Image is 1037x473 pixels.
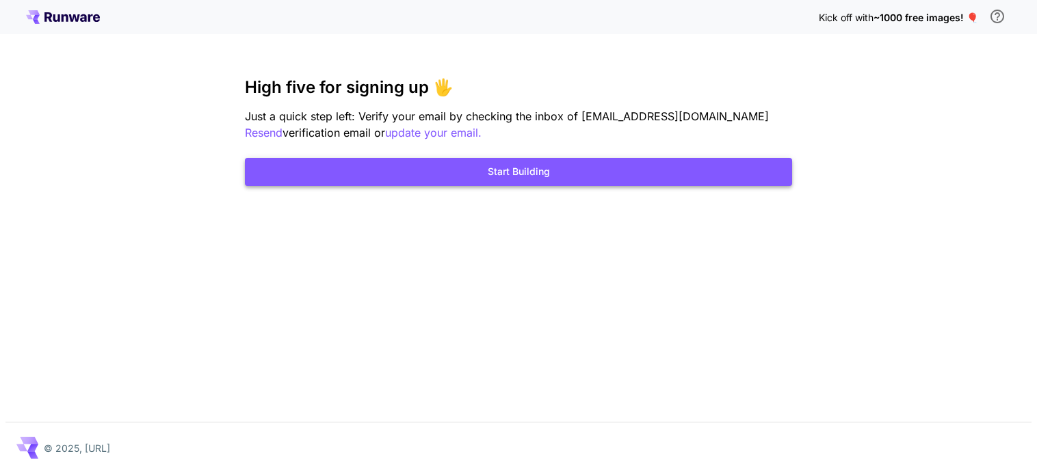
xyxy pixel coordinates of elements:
span: Kick off with [819,12,874,23]
button: Resend [245,124,283,141]
button: In order to qualify for free credit, you need to sign up with a business email address and click ... [984,3,1011,30]
p: © 2025, [URL] [44,441,110,455]
span: Just a quick step left: Verify your email by checking the inbox of [EMAIL_ADDRESS][DOMAIN_NAME] [245,109,769,123]
button: Start Building [245,158,792,186]
span: verification email or [283,126,385,139]
span: ~1000 free images! 🎈 [874,12,978,23]
button: update your email. [385,124,482,141]
h3: High five for signing up 🖐️ [245,78,792,97]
